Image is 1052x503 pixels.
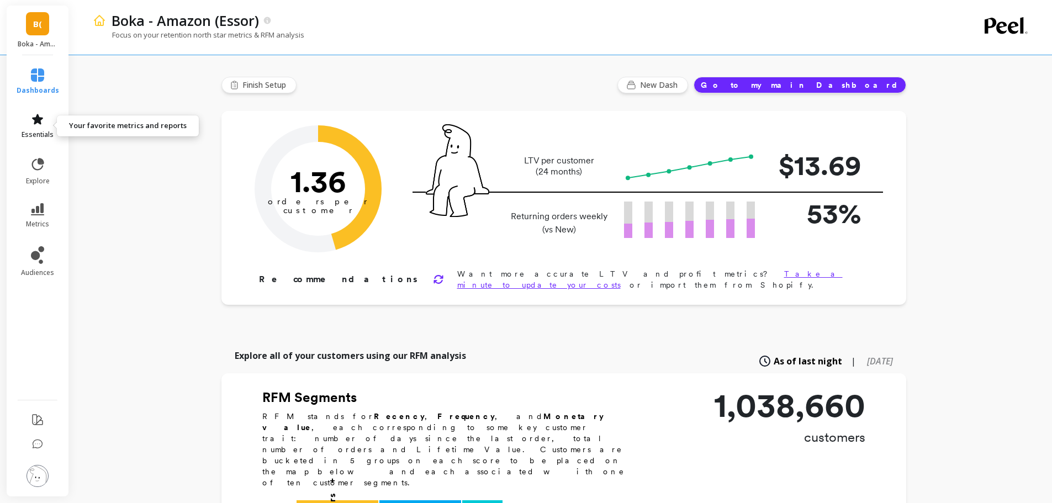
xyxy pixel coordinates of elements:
[290,163,346,199] text: 1.36
[21,268,54,277] span: audiences
[640,80,681,91] span: New Dash
[259,273,420,286] p: Recommendations
[714,428,865,446] p: customers
[714,389,865,422] p: 1,038,660
[93,14,106,27] img: header icon
[774,354,842,368] span: As of last night
[773,145,861,186] p: $13.69
[437,412,495,421] b: Frequency
[426,124,489,217] img: pal seatted on line
[374,412,425,421] b: Recency
[242,80,289,91] span: Finish Setup
[457,268,871,290] p: Want more accurate LTV and profit metrics? or import them from Shopify.
[773,193,861,234] p: 53%
[235,349,466,362] p: Explore all of your customers using our RFM analysis
[112,11,259,30] p: Boka - Amazon (Essor)
[508,210,611,236] p: Returning orders weekly (vs New)
[221,77,297,93] button: Finish Setup
[694,77,906,93] button: Go to my main Dashboard
[283,205,353,215] tspan: customer
[93,30,304,40] p: Focus on your retention north star metrics & RFM analysis
[18,40,58,49] p: Boka - Amazon (Essor)
[17,86,59,95] span: dashboards
[26,177,50,186] span: explore
[268,197,368,207] tspan: orders per
[617,77,688,93] button: New Dash
[26,220,49,229] span: metrics
[508,155,611,177] p: LTV per customer (24 months)
[262,411,638,488] p: RFM stands for , , and , each corresponding to some key customer trait: number of days since the ...
[262,389,638,406] h2: RFM Segments
[27,465,49,487] img: profile picture
[33,18,42,30] span: B(
[867,355,893,367] span: [DATE]
[851,354,856,368] span: |
[22,130,54,139] span: essentials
